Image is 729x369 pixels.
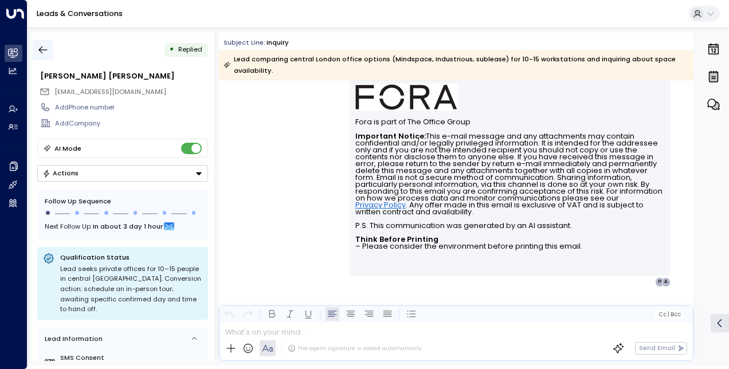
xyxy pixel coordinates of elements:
span: schmidtarndt1993@googlemail.com [54,87,166,97]
div: Button group with a nested menu [37,165,208,182]
span: Cc Bcc [659,311,681,317]
button: Actions [37,165,208,182]
div: [PERSON_NAME] [PERSON_NAME] [40,70,207,81]
span: Subject Line: [224,38,265,47]
div: H [655,277,664,286]
div: • [169,41,174,58]
span: In about 3 day 1 hour [93,220,163,233]
div: Signature [355,26,665,250]
div: AddCompany [55,119,207,128]
span: Replied [178,45,202,54]
div: Actions [42,169,79,177]
div: The agent signature is added automatically [288,344,421,352]
div: Follow Up Sequence [45,197,201,206]
div: Lead comparing central London office options (Mindspace, Industrious, sublease) for 10-15 worksta... [224,53,688,76]
img: AIorK4ysLkpAD1VLoJghiceWoVRmgk1XU2vrdoLkeDLGAFfv_vh6vnfJOA1ilUWLDOVq3gZTs86hLsHm3vG- [355,84,458,111]
div: Lead seeks private offices for 10–15 people in central [GEOGRAPHIC_DATA]. Conversion action: sche... [60,264,202,315]
div: A [661,277,671,286]
div: Next Follow Up: [45,220,201,233]
font: Fora is part of The Office Group [355,117,471,127]
span: [EMAIL_ADDRESS][DOMAIN_NAME] [54,87,166,96]
div: AddPhone number [55,103,207,112]
button: Cc|Bcc [654,310,684,319]
strong: Important Notice: [355,131,426,141]
span: | [668,311,669,317]
div: Lead Information [41,334,103,344]
button: Redo [241,307,254,321]
a: Leads & Conversations [37,9,123,18]
label: SMS Consent [60,353,204,363]
div: AI Mode [54,143,81,154]
font: This e-mail message and any attachments may contain confidential and/or legally privileged inform... [355,131,664,251]
div: Inquiry [266,38,289,48]
strong: Think Before Printing [355,234,438,244]
a: Privacy Policy [355,202,406,209]
button: Undo [222,307,236,321]
p: Qualification Status [60,253,202,262]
